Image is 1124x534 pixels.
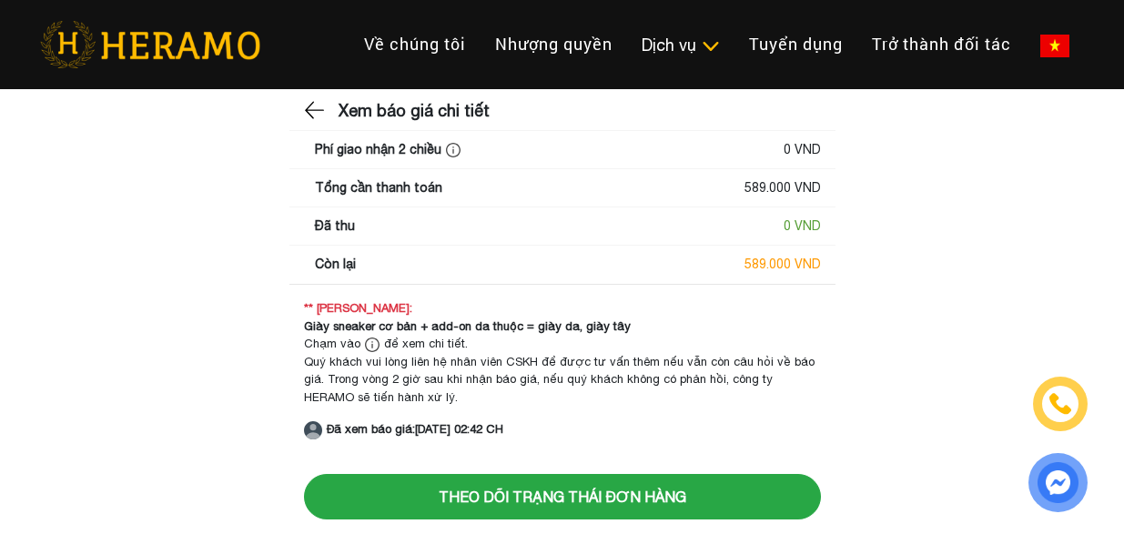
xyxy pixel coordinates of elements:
img: subToggleIcon [701,37,720,55]
a: Tuyển dụng [734,25,857,64]
img: account [304,421,322,439]
a: Nhượng quyền [481,25,627,64]
div: Chạm vào để xem chi tiết. [304,335,821,353]
button: Theo dõi trạng thái đơn hàng [304,474,821,519]
img: phone-icon [1049,393,1071,415]
strong: ** [PERSON_NAME]: [304,301,412,315]
a: Về chúng tôi [349,25,481,64]
h3: Xem báo giá chi tiết [339,88,490,134]
div: Phí giao nhận 2 chiều [315,140,465,159]
div: Đã thu [315,217,355,236]
img: vn-flag.png [1040,35,1069,57]
div: 589.000 VND [744,178,821,197]
div: 589.000 VND [744,255,821,274]
div: Quý khách vui lòng liên hệ nhân viên CSKH để được tư vấn thêm nếu vẫn còn câu hỏi về báo giá. Tro... [304,353,821,407]
a: Trở thành đối tác [857,25,1026,64]
div: Tổng cần thanh toán [315,178,442,197]
img: heramo-logo.png [40,21,260,68]
img: info [365,338,380,352]
strong: Đã xem báo giá: [DATE] 02:42 CH [327,422,503,436]
strong: Giày sneaker cơ bản + add-on da thuộc = giày da, giày tây [304,319,631,333]
div: 0 VND [784,140,821,159]
img: back [304,96,328,124]
a: phone-icon [1036,379,1085,428]
div: Còn lại [315,255,356,274]
img: info [446,143,461,157]
div: 0 VND [784,217,821,236]
div: Dịch vụ [642,33,720,57]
